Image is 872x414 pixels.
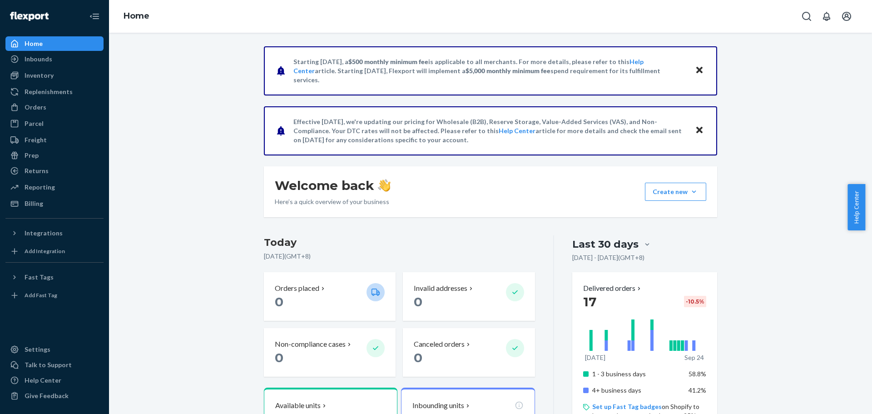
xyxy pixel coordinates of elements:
button: Invalid addresses 0 [403,272,535,321]
span: 58.8% [689,370,706,378]
p: Invalid addresses [414,283,467,294]
div: Inbounds [25,55,52,64]
button: Close [694,124,705,137]
button: Create new [645,183,706,201]
img: Flexport logo [10,12,49,21]
a: Inventory [5,68,104,83]
div: Add Integration [25,247,65,255]
span: $500 monthly minimum fee [348,58,428,65]
button: Close Navigation [85,7,104,25]
a: Orders [5,100,104,115]
div: Orders [25,103,46,112]
span: $5,000 monthly minimum fee [466,67,550,75]
a: Help Center [5,373,104,388]
div: Help Center [25,376,61,385]
span: 0 [275,294,283,309]
p: Available units [275,400,321,411]
a: Home [5,36,104,51]
h1: Welcome back [275,177,391,194]
a: Home [124,11,149,21]
button: Open Search Box [798,7,816,25]
div: Integrations [25,229,63,238]
a: Add Fast Tag [5,288,104,303]
div: Inventory [25,71,54,80]
p: [DATE] - [DATE] ( GMT+8 ) [572,253,644,262]
div: Fast Tags [25,273,54,282]
div: Add Fast Tag [25,291,57,299]
p: 4+ business days [592,386,682,395]
p: [DATE] [585,353,605,362]
a: Prep [5,148,104,163]
span: 41.2% [689,386,706,394]
div: Billing [25,199,43,208]
button: Non-compliance cases 0 [264,328,396,377]
a: Set up Fast Tag badges [592,403,662,410]
ol: breadcrumbs [116,3,157,30]
div: Reporting [25,183,55,192]
a: Billing [5,196,104,211]
p: [DATE] ( GMT+8 ) [264,252,535,261]
div: Freight [25,135,47,145]
p: Starting [DATE], a is applicable to all merchants. For more details, please refer to this article... [293,57,686,85]
button: Give Feedback [5,389,104,403]
p: Sep 24 [684,353,704,362]
button: Open notifications [817,7,836,25]
p: Non-compliance cases [275,339,346,349]
div: Give Feedback [25,391,69,400]
a: Talk to Support [5,358,104,372]
span: 0 [414,350,422,365]
button: Close [694,64,705,77]
button: Fast Tags [5,270,104,284]
div: Returns [25,166,49,175]
button: Delivered orders [583,283,643,294]
p: Orders placed [275,283,319,294]
div: Home [25,39,43,48]
button: Canceled orders 0 [403,328,535,377]
a: Add Integration [5,244,104,259]
a: Parcel [5,116,104,131]
a: Reporting [5,180,104,195]
button: Orders placed 0 [264,272,396,321]
div: Settings [25,345,50,354]
img: hand-wave emoji [378,179,391,192]
a: Freight [5,133,104,147]
button: Integrations [5,226,104,240]
a: Inbounds [5,52,104,66]
a: Help Center [499,127,535,135]
a: Returns [5,164,104,178]
button: Open account menu [837,7,856,25]
div: -10.5 % [684,296,706,307]
p: Canceled orders [414,339,465,349]
p: 1 - 3 business days [592,369,682,379]
h3: Today [264,235,535,250]
p: Here’s a quick overview of your business [275,197,391,206]
div: Parcel [25,119,44,128]
div: Prep [25,151,39,160]
div: Last 30 days [572,237,639,251]
a: Replenishments [5,85,104,99]
p: Inbounding units [412,400,464,411]
p: Effective [DATE], we're updating our pricing for Wholesale (B2B), Reserve Storage, Value-Added Se... [293,117,686,145]
div: Replenishments [25,87,73,96]
span: 0 [414,294,422,309]
span: 17 [583,294,596,309]
button: Help Center [847,184,865,230]
div: Talk to Support [25,360,72,369]
span: 0 [275,350,283,365]
a: Settings [5,342,104,357]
